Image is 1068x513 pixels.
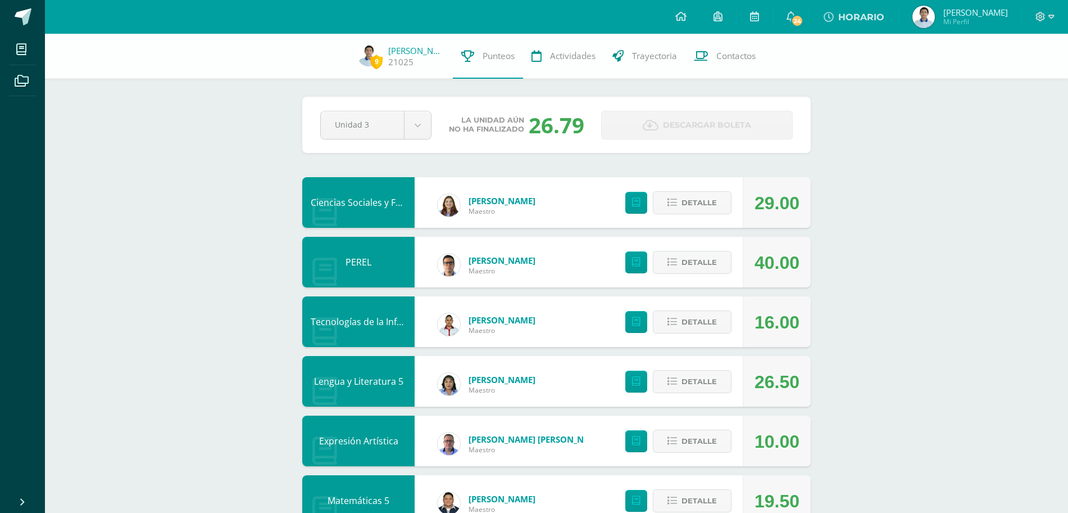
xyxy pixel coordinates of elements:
[469,434,603,445] a: [PERSON_NAME] [PERSON_NAME]
[483,50,515,62] span: Punteos
[302,296,415,347] div: Tecnologías de la Información y Comunicación 5
[791,15,803,27] span: 24
[653,430,731,453] button: Detalle
[653,310,731,334] button: Detalle
[469,385,535,395] span: Maestro
[388,56,413,68] a: 21025
[681,371,717,392] span: Detalle
[653,251,731,274] button: Detalle
[438,254,460,276] img: 7b62136f9b4858312d6e1286188a04bf.png
[716,50,756,62] span: Contactos
[663,111,751,139] span: Descargar boleta
[469,445,603,454] span: Maestro
[943,17,1008,26] span: Mi Perfil
[469,326,535,335] span: Maestro
[302,177,415,228] div: Ciencias Sociales y Formación Ciudadana 5
[302,416,415,466] div: Expresión Artística
[653,370,731,393] button: Detalle
[653,489,731,512] button: Detalle
[632,50,677,62] span: Trayectoria
[469,314,535,326] a: [PERSON_NAME]
[685,34,764,79] a: Contactos
[550,50,596,62] span: Actividades
[438,433,460,455] img: 13b0349025a0e0de4e66ee4ed905f431.png
[912,6,935,28] img: 95b85b45df217b06704e1dc21dc815ed.png
[302,356,415,407] div: Lengua y Literatura 5
[755,178,799,228] div: 29.00
[469,206,535,216] span: Maestro
[529,110,584,139] div: 26.79
[469,255,535,266] a: [PERSON_NAME]
[755,297,799,348] div: 16.00
[838,12,884,22] span: HORARIO
[755,416,799,467] div: 10.00
[357,44,380,66] img: 95b85b45df217b06704e1dc21dc815ed.png
[370,55,383,69] span: 9
[469,266,535,276] span: Maestro
[438,373,460,395] img: f902e38f6c2034015b0cb4cda7b0c891.png
[681,252,717,273] span: Detalle
[604,34,685,79] a: Trayectoria
[321,111,431,139] a: Unidad 3
[943,7,1008,18] span: [PERSON_NAME]
[438,313,460,336] img: 2c9694ff7bfac5f5943f65b81010a575.png
[681,312,717,332] span: Detalle
[755,237,799,288] div: 40.00
[469,195,535,206] a: [PERSON_NAME]
[335,111,390,138] span: Unidad 3
[302,237,415,287] div: PEREL
[469,493,535,505] a: [PERSON_NAME]
[523,34,604,79] a: Actividades
[755,357,799,407] div: 26.50
[681,490,717,511] span: Detalle
[453,34,523,79] a: Punteos
[681,431,717,452] span: Detalle
[681,192,717,213] span: Detalle
[653,191,731,214] button: Detalle
[438,194,460,217] img: 9d377caae0ea79d9f2233f751503500a.png
[449,116,524,134] span: La unidad aún no ha finalizado
[469,374,535,385] a: [PERSON_NAME]
[388,45,444,56] a: [PERSON_NAME]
